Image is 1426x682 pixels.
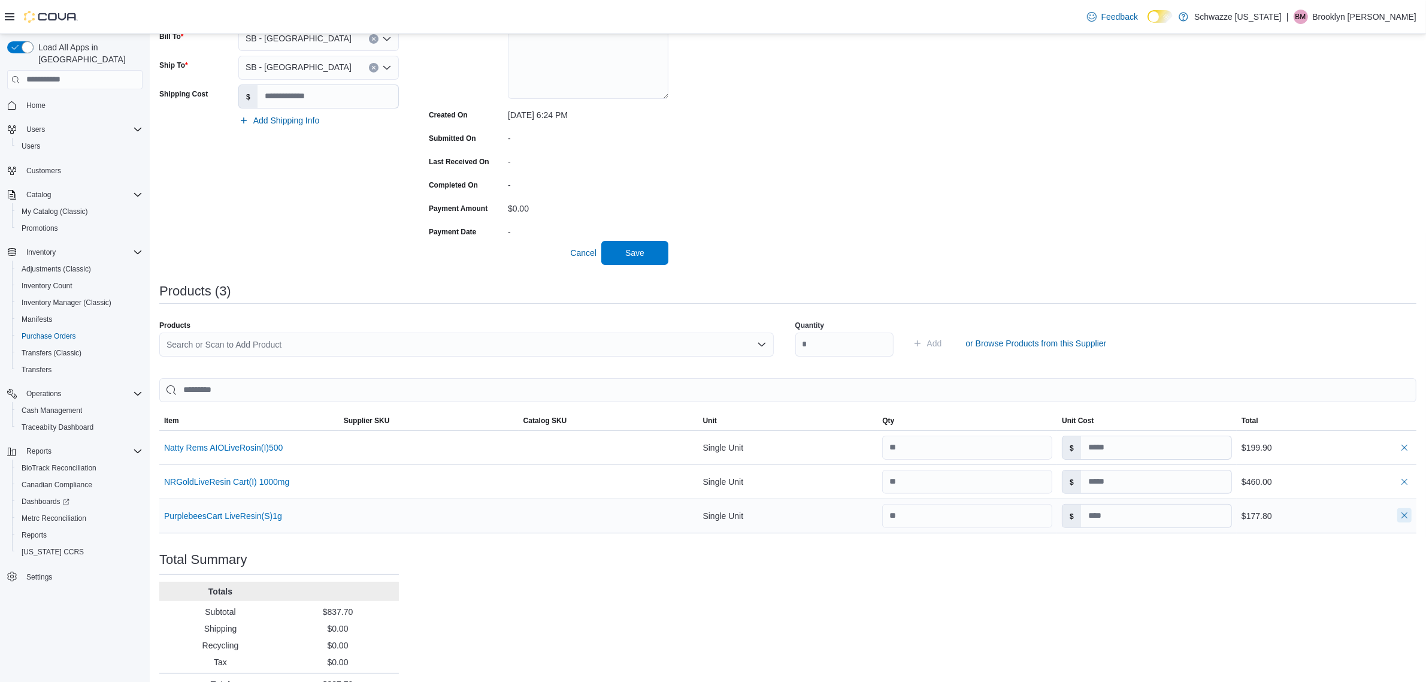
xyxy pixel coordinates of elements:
[246,60,352,74] span: SB - [GEOGRAPHIC_DATA]
[22,164,66,178] a: Customers
[17,346,86,360] a: Transfers (Classic)
[369,34,379,44] button: Clear input
[239,85,258,108] label: $
[508,176,668,190] div: -
[22,514,86,523] span: Metrc Reconciliation
[625,247,644,259] span: Save
[22,570,57,584] a: Settings
[17,545,89,559] a: [US_STATE] CCRS
[164,416,179,426] span: Item
[12,476,147,493] button: Canadian Compliance
[12,419,147,436] button: Traceabilty Dashboard
[159,553,247,567] h3: Total Summary
[17,346,143,360] span: Transfers (Classic)
[17,221,143,236] span: Promotions
[882,416,894,426] span: Qty
[523,416,567,426] span: Catalog SKU
[12,527,147,544] button: Reports
[1194,10,1282,24] p: Schwazze [US_STATE]
[281,656,394,668] p: $0.00
[253,114,320,126] span: Add Shipping Info
[2,244,147,261] button: Inventory
[22,444,143,458] span: Reports
[1062,416,1094,426] span: Unit Cost
[17,478,97,492] a: Canadian Compliance
[281,623,394,635] p: $0.00
[22,444,56,458] button: Reports
[17,295,116,310] a: Inventory Manager (Classic)
[159,321,190,330] label: Products
[17,494,74,509] a: Dashboards
[24,11,78,23] img: Cova
[22,163,143,178] span: Customers
[1062,436,1081,459] label: $
[961,331,1111,355] button: or Browse Products from this Supplier
[22,141,40,151] span: Users
[26,101,46,110] span: Home
[2,385,147,402] button: Operations
[429,180,478,190] label: Completed On
[12,345,147,361] button: Transfers (Classic)
[1057,411,1237,430] button: Unit Cost
[17,403,143,418] span: Cash Management
[1313,10,1417,24] p: Brooklyn [PERSON_NAME]
[22,188,56,202] button: Catalog
[1082,5,1143,29] a: Feedback
[12,203,147,220] button: My Catalog (Classic)
[1062,505,1081,527] label: $
[26,389,62,399] span: Operations
[519,411,698,430] button: Catalog SKU
[34,41,143,65] span: Load All Apps in [GEOGRAPHIC_DATA]
[164,639,277,651] p: Recycling
[601,241,668,265] button: Save
[565,241,601,265] button: Cancel
[22,387,66,401] button: Operations
[927,337,942,349] span: Add
[429,204,488,213] label: Payment Amount
[2,186,147,203] button: Catalog
[17,329,143,343] span: Purchase Orders
[17,494,143,509] span: Dashboards
[795,321,825,330] label: Quantity
[17,139,45,153] a: Users
[12,361,147,378] button: Transfers
[429,110,468,120] label: Created On
[17,221,63,236] a: Promotions
[164,586,277,597] p: Totals
[164,511,282,521] button: PurplebeesCart LiveResin(S)1g
[369,63,379,73] button: Clear input
[17,478,143,492] span: Canadian Compliance
[12,294,147,311] button: Inventory Manager (Classic)
[17,279,143,293] span: Inventory Count
[17,204,93,219] a: My Catalog (Classic)
[2,443,147,460] button: Reports
[281,639,394,651] p: $0.00
[159,61,188,70] label: Ship To
[908,331,947,355] button: Add
[1148,10,1173,23] input: Dark Mode
[22,188,143,202] span: Catalog
[2,568,147,585] button: Settings
[22,331,76,341] span: Purchase Orders
[17,329,81,343] a: Purchase Orders
[17,312,57,327] a: Manifests
[12,328,147,345] button: Purchase Orders
[164,623,277,635] p: Shipping
[17,363,56,377] a: Transfers
[22,298,111,307] span: Inventory Manager (Classic)
[22,530,47,540] span: Reports
[508,199,668,213] div: $0.00
[1294,10,1308,24] div: Brooklyn Michele Carlton
[344,416,390,426] span: Supplier SKU
[703,416,717,426] span: Unit
[159,411,339,430] button: Item
[22,406,82,415] span: Cash Management
[26,248,56,257] span: Inventory
[382,63,392,73] button: Open list of options
[22,264,91,274] span: Adjustments (Classic)
[26,166,61,176] span: Customers
[12,311,147,328] button: Manifests
[17,511,143,526] span: Metrc Reconciliation
[17,295,143,310] span: Inventory Manager (Classic)
[12,510,147,527] button: Metrc Reconciliation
